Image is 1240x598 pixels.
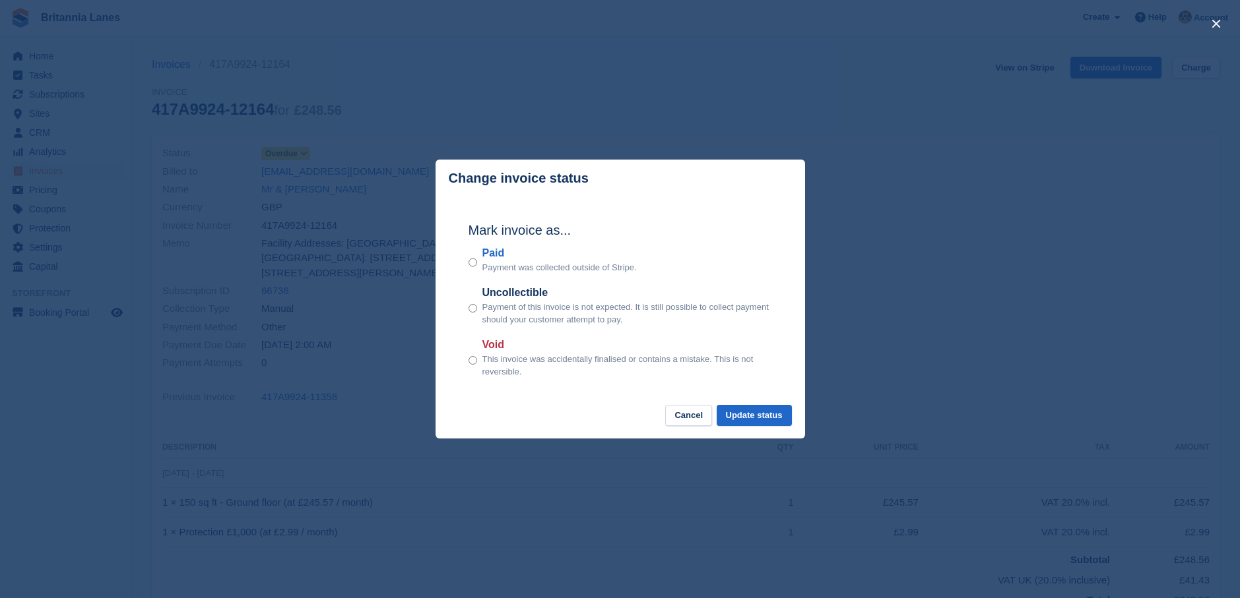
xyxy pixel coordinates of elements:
[469,220,772,240] h2: Mark invoice as...
[482,245,637,261] label: Paid
[1206,13,1227,34] button: close
[482,261,637,274] p: Payment was collected outside of Stripe.
[482,337,772,353] label: Void
[717,405,792,427] button: Update status
[665,405,712,427] button: Cancel
[482,285,772,301] label: Uncollectible
[482,353,772,378] p: This invoice was accidentally finalised or contains a mistake. This is not reversible.
[449,171,589,186] p: Change invoice status
[482,301,772,326] p: Payment of this invoice is not expected. It is still possible to collect payment should your cust...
